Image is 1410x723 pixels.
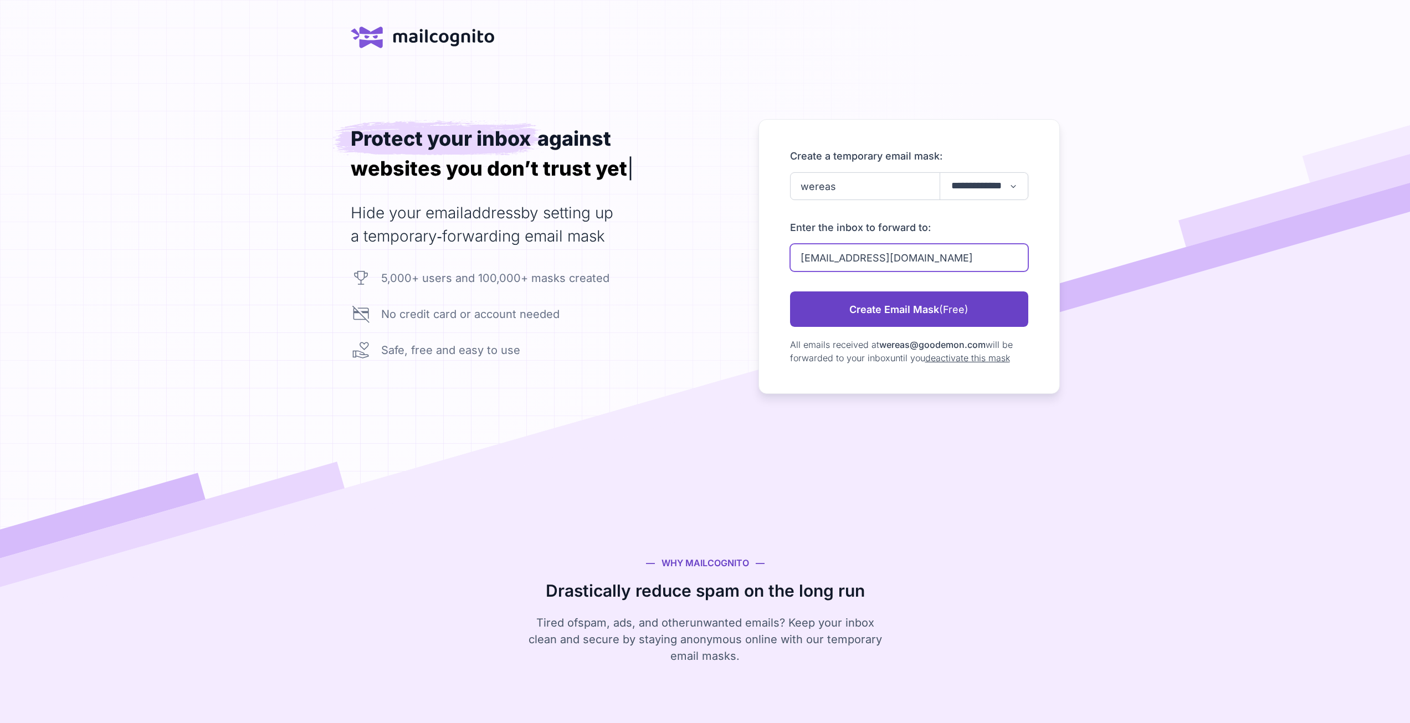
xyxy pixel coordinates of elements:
div: Tired of unwanted emails? Keep your inbox clean and secure by staying anonymous online with our t... [510,614,900,664]
form: newAlias [790,148,1028,365]
span: Protect your inbox [333,119,544,156]
div: — WHY MAILCOGNITO — [510,556,900,570]
span: until you [890,352,925,363]
a: home [351,27,495,48]
h2: Hide your email by setting up a temporary‑forwarding email mask [351,201,643,248]
span: spam, ads, and other [578,616,690,629]
input: e.g. email-to-protect@gmail.com [790,244,1028,271]
label: Create a temporary email mask: [790,148,1028,163]
div: No credit card or account needed [381,306,560,322]
input: e.g. myname+netflix [790,172,1028,200]
div: against [537,126,611,151]
div: 5,000+ users and 100,000+ masks created [381,270,609,286]
a: Create Email Mask(Free) [790,291,1028,327]
h3: Drastically reduce spam on the long run [510,578,900,603]
div: Safe, free and easy to use [381,342,520,358]
label: Enter the inbox to forward to: [790,220,1028,235]
span: address [464,203,521,222]
span: werea .com [879,339,986,350]
span: s@goodemon [905,339,965,350]
span: websites you don’t trust yet [351,156,627,181]
div: All emails received at will be forwarded to your inbox [790,338,1028,365]
a: deactivate this mask [925,352,1010,363]
span: | [627,156,634,181]
span: (Free) [939,302,968,317]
